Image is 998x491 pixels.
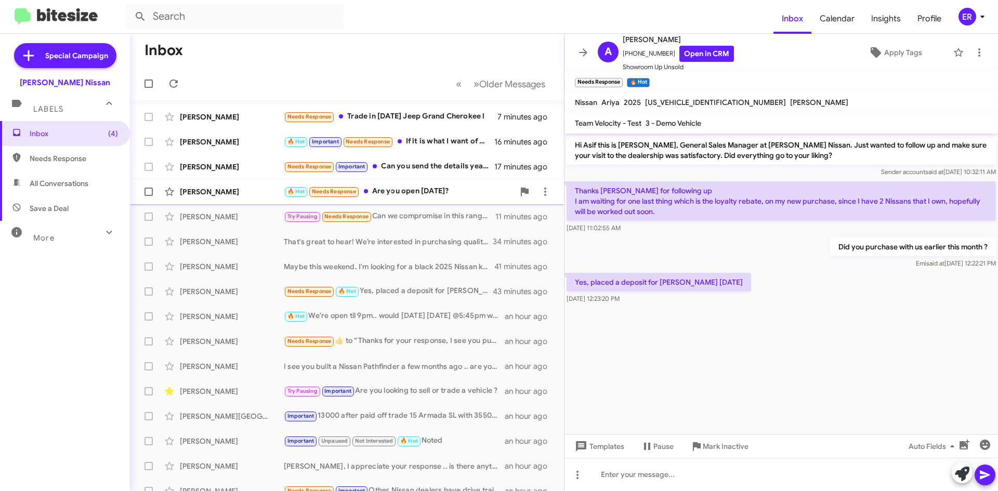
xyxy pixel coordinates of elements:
a: Insights [863,4,909,34]
div: [PERSON_NAME][GEOGRAPHIC_DATA] [180,411,284,421]
span: Save a Deal [30,203,69,214]
button: Previous [450,73,468,95]
span: Needs Response [287,288,332,295]
div: I see you built a Nissan Pathfinder a few months ago .. are you still considering this option ? [284,361,505,371]
span: Apply Tags [884,43,922,62]
div: Maybe this weekend. I'm looking for a black 2025 Nissan kicks with heated seats. [284,261,494,272]
button: Pause [633,437,682,456]
div: [PERSON_NAME] [180,261,284,272]
span: 3 - Demo Vehicle [646,118,701,128]
span: Needs Response [312,188,356,195]
div: [PERSON_NAME] [180,436,284,446]
span: [DATE] 11:02:55 AM [567,224,621,232]
span: Templates [573,437,624,456]
div: [PERSON_NAME], I appreciate your response .. is there anything I can help with ? I see we apprais... [284,461,505,471]
div: [PERSON_NAME] [180,361,284,371]
div: Can you send the details year model and mileage [284,161,494,172]
a: Calendar [811,4,863,34]
div: Trade in [DATE] Jeep Grand Cherokee l [284,111,497,123]
a: Open in CRM [679,46,734,62]
div: Are you open [DATE]? [284,185,514,197]
button: Mark Inactive [682,437,757,456]
span: Important [287,437,314,444]
a: Profile [909,4,950,34]
div: Yes, placed a deposit for [PERSON_NAME] [DATE] [284,285,493,297]
div: an hour ago [505,361,556,371]
span: Pause [653,437,674,456]
p: Did you purchase with us earlier this month ? [830,237,996,256]
span: Important [338,163,365,170]
span: Important [312,138,339,145]
span: Team Velocity - Test [575,118,641,128]
span: [DATE] 12:23:20 PM [567,295,620,302]
div: If it is what I want of course but I don't think you have anything but here is a list 4 x 4, low ... [284,136,494,148]
small: 🔥 Hot [627,78,649,87]
a: Inbox [773,4,811,34]
nav: Page navigation example [450,73,551,95]
div: an hour ago [505,461,556,471]
span: A [605,44,612,60]
div: 13000 after paid off trade 15 Armada SL with 35500 miles more or less and 0%x60 , last month I wa... [284,410,505,422]
span: Nissan [575,98,597,107]
div: an hour ago [505,336,556,347]
div: [PERSON_NAME] [180,311,284,322]
div: [PERSON_NAME] [180,286,284,297]
span: Mark Inactive [703,437,748,456]
div: Are you looking to sell or trade a vehicle ? [284,385,505,397]
div: We're open til 9pm.. would [DATE] [DATE] @5:45pm work ? [284,310,505,322]
span: 2025 [624,98,641,107]
button: Next [467,73,551,95]
div: 34 minutes ago [493,236,556,247]
span: [PHONE_NUMBER] [623,46,734,62]
span: 🔥 Hot [287,138,305,145]
div: Noted [284,435,505,447]
span: Unpaused [321,437,348,444]
span: [US_VEHICLE_IDENTIFICATION_NUMBER] [645,98,786,107]
span: All Conversations [30,178,88,189]
div: 7 minutes ago [497,112,556,122]
div: That's great to hear! We’re interested in purchasing quality vehicles like your 2023 Jeep Compass... [284,236,493,247]
span: Needs Response [287,113,332,120]
span: » [474,77,479,90]
span: Special Campaign [45,50,108,61]
span: More [33,233,55,243]
input: Search [126,4,344,29]
span: Emi [DATE] 12:22:21 PM [916,259,996,267]
h1: Inbox [145,42,183,59]
span: Important [287,413,314,419]
div: Can we compromise in this range? [284,210,495,222]
div: [PERSON_NAME] [180,236,284,247]
span: 🔥 Hot [287,188,305,195]
span: Sender account [DATE] 10:32:11 AM [881,168,996,176]
span: Auto Fields [909,437,958,456]
p: Hi Asif this is [PERSON_NAME], General Sales Manager at [PERSON_NAME] Nissan. Just wanted to foll... [567,136,996,165]
small: Needs Response [575,78,623,87]
a: Special Campaign [14,43,116,68]
span: 🔥 Hot [338,288,356,295]
span: 🔥 Hot [287,313,305,320]
span: Labels [33,104,63,114]
div: [PERSON_NAME] [180,461,284,471]
div: ER [958,8,976,25]
span: 🔥 Hot [400,437,418,444]
span: Needs Response [324,213,369,220]
div: ​👍​ to “ Thanks for your response, I see you purchased a Wagoneer. If you know anyone else in the... [284,335,505,347]
div: [PERSON_NAME] [180,112,284,122]
span: [PERSON_NAME] [790,98,848,107]
div: [PERSON_NAME] [180,386,284,396]
div: an hour ago [505,311,556,322]
div: [PERSON_NAME] [180,162,284,172]
span: Not Interested [355,437,393,444]
div: an hour ago [505,411,556,421]
div: 11 minutes ago [495,211,556,222]
span: Ariya [601,98,620,107]
button: ER [950,8,987,25]
div: an hour ago [505,436,556,446]
div: [PERSON_NAME] Nissan [20,77,110,88]
span: said at [926,259,944,267]
div: [PERSON_NAME] [180,187,284,197]
span: Showroom Up Unsold [623,62,734,72]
